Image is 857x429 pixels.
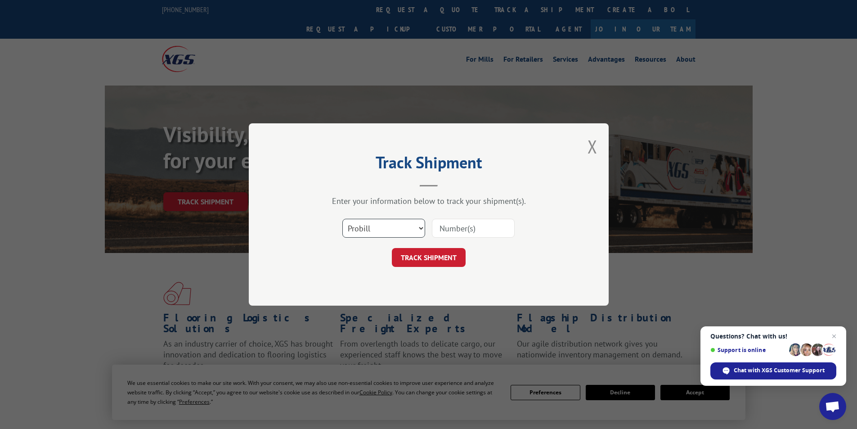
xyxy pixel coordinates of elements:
[432,219,515,238] input: Number(s)
[829,331,839,342] span: Close chat
[710,333,836,340] span: Questions? Chat with us!
[392,248,466,267] button: TRACK SHIPMENT
[294,156,564,173] h2: Track Shipment
[819,393,846,420] div: Open chat
[734,366,825,375] span: Chat with XGS Customer Support
[588,135,597,158] button: Close modal
[710,347,786,353] span: Support is online
[294,196,564,206] div: Enter your information below to track your shipment(s).
[710,362,836,379] div: Chat with XGS Customer Support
